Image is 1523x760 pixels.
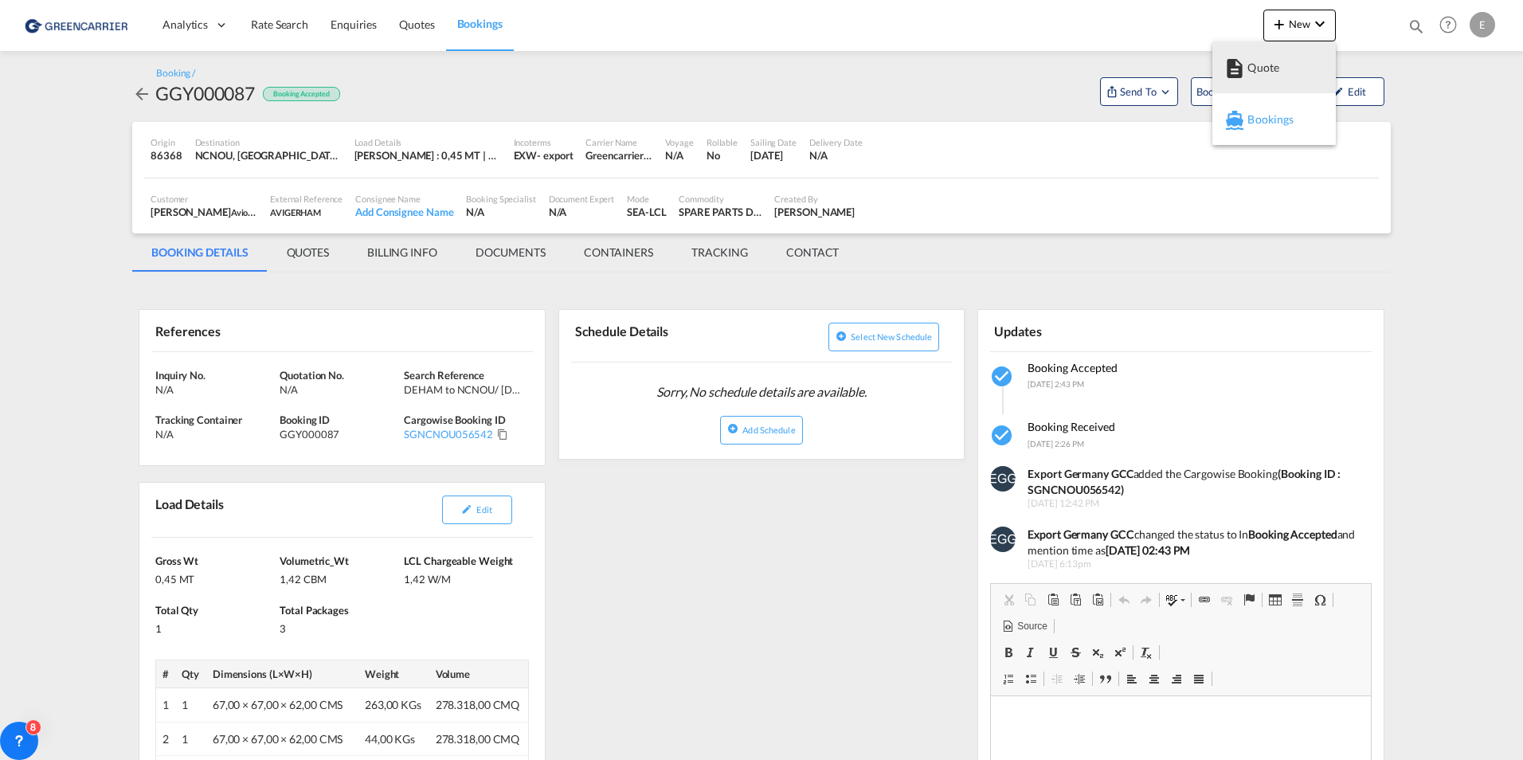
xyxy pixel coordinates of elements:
button: Quote [1212,41,1336,93]
span: Quote [1247,52,1265,84]
div: Quote [1225,48,1323,88]
body: Editor, editor4 [16,16,364,33]
div: Bookings [1225,100,1323,139]
span: Bookings [1247,104,1265,135]
button: Bookings [1212,93,1336,145]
